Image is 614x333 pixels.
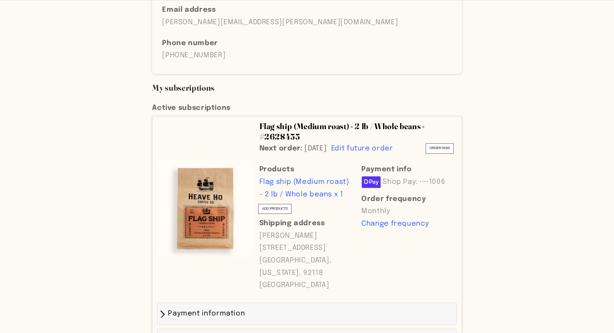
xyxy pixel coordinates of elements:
h3: Flag ship (Medium roast) - 2 lb / Whole beans - #2628455 [259,121,455,142]
div: Payment information [157,303,457,324]
span: Edit future order [331,145,393,152]
p: [GEOGRAPHIC_DATA] [259,279,353,292]
span: Payment info [361,163,455,176]
span: Order now [429,145,450,152]
p: Monthly [361,205,455,218]
span: [DATE] [304,145,327,152]
span: 1006 [429,176,446,188]
span: Change frequency [361,218,455,230]
span: Payment information [168,310,245,317]
a: Line item image [157,160,255,257]
strong: Active subscriptions [152,104,231,112]
span: Shop Pay: [383,176,418,188]
span: ADD PRODUCTS [262,206,288,212]
span: Order frequency [361,193,455,206]
p: [PERSON_NAME] [259,230,353,242]
p: [PERSON_NAME][EMAIL_ADDRESS][PERSON_NAME][DOMAIN_NAME] [162,16,398,29]
p: [PHONE_NUMBER] [162,49,226,62]
p: [STREET_ADDRESS] [259,242,353,254]
span: Products [259,163,353,176]
span: Phone number [162,37,226,50]
span: Next order: [259,145,303,152]
button: Order now [426,143,454,153]
button: ADD PRODUCTS [258,204,292,214]
p: [GEOGRAPHIC_DATA], [US_STATE], 92118 [259,254,353,279]
a: Flag ship (Medium roast) - 2 lb / Whole beans x 1 [259,178,350,198]
h3: My subscriptions [152,83,462,93]
span: Shipping address [259,217,325,230]
span: Email address [162,4,398,16]
span: ···· [419,178,429,187]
